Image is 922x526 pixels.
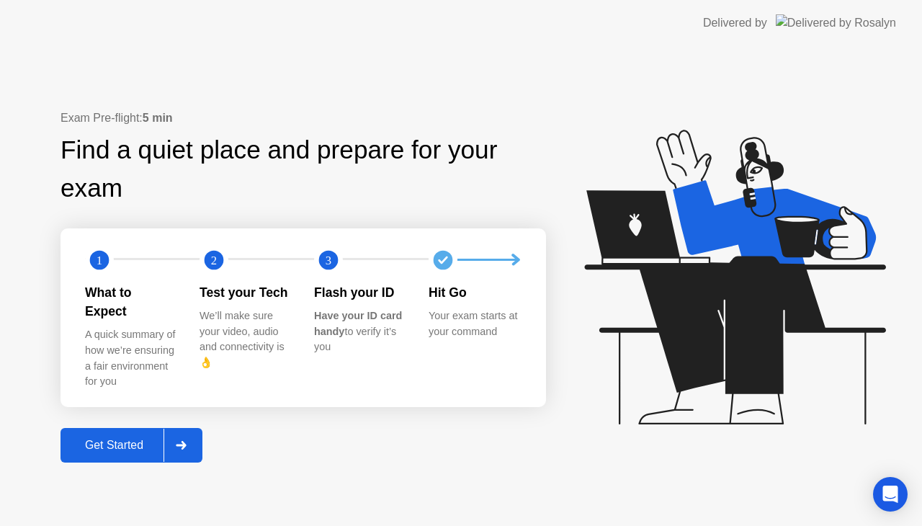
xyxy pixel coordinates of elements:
div: Get Started [65,439,164,452]
div: Delivered by [703,14,767,32]
img: Delivered by Rosalyn [776,14,896,31]
div: What to Expect [85,283,176,321]
div: Test your Tech [200,283,291,302]
div: to verify it’s you [314,308,406,355]
div: Your exam starts at your command [429,308,520,339]
div: We’ll make sure your video, audio and connectivity is 👌 [200,308,291,370]
div: Open Intercom Messenger [873,477,908,512]
div: Hit Go [429,283,520,302]
div: A quick summary of how we’re ensuring a fair environment for you [85,327,176,389]
text: 3 [326,253,331,267]
b: 5 min [143,112,173,124]
text: 1 [97,253,102,267]
text: 2 [211,253,217,267]
div: Find a quiet place and prepare for your exam [61,131,546,208]
div: Flash your ID [314,283,406,302]
button: Get Started [61,428,202,463]
b: Have your ID card handy [314,310,402,337]
div: Exam Pre-flight: [61,110,546,127]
